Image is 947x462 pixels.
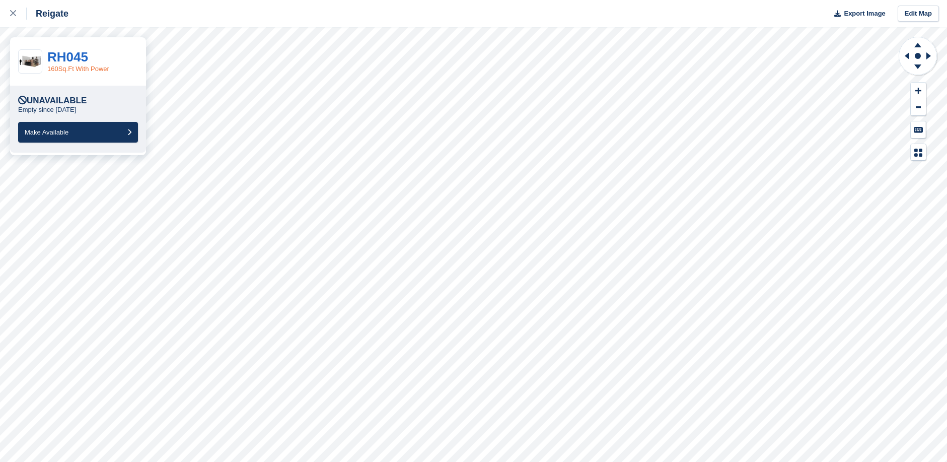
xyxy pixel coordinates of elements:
[47,65,109,73] a: 160Sq.Ft With Power
[47,49,88,64] a: RH045
[18,96,87,106] div: Unavailable
[911,144,926,161] button: Map Legend
[844,9,885,19] span: Export Image
[18,122,138,143] button: Make Available
[828,6,886,22] button: Export Image
[18,106,76,114] p: Empty since [DATE]
[911,99,926,116] button: Zoom Out
[898,6,939,22] a: Edit Map
[19,53,42,71] img: 150-sqft-unit.jpg
[25,128,68,136] span: Make Available
[911,121,926,138] button: Keyboard Shortcuts
[911,83,926,99] button: Zoom In
[27,8,68,20] div: Reigate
